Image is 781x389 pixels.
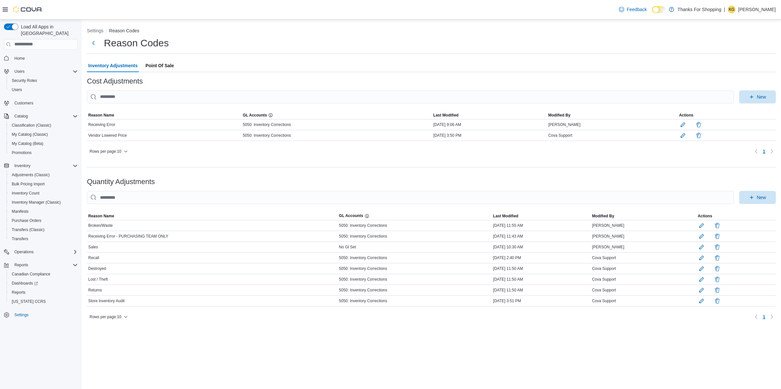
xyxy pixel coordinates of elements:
button: My Catalog (Classic) [7,130,80,139]
span: Adjustments (Classic) [12,172,50,178]
span: Inventory [14,163,30,168]
button: Users [7,85,80,94]
span: [PERSON_NAME] [592,234,624,239]
span: KG [729,6,734,13]
button: New [739,191,776,204]
div: No Gl Set [338,243,491,251]
a: Reports [9,288,28,296]
a: Classification (Classic) [9,121,54,129]
span: New [757,194,766,201]
span: Settings [14,312,28,318]
span: Cova Support [592,288,616,293]
span: Users [9,86,78,94]
span: Modified By [592,213,614,219]
a: Settings [12,311,31,319]
span: Transfers (Classic) [9,226,78,234]
span: Reason Name [88,213,114,219]
button: Reason Codes [109,28,140,33]
span: Users [12,68,78,75]
span: Security Roles [12,78,37,83]
button: Users [1,67,80,76]
div: 5050: Inventory Corrections [338,286,491,294]
button: Classification (Classic) [7,121,80,130]
span: Customers [14,101,33,106]
span: [PERSON_NAME] [592,223,624,228]
a: Transfers (Classic) [9,226,47,234]
span: Rows per page : 10 [90,314,121,319]
span: [DATE] 2:40 PM [493,255,521,260]
input: This is a search bar. As you type, the results lower in the page will automatically filter. [87,90,734,103]
h3: Cost Adjustments [87,77,143,85]
span: Broken/Waste [88,223,113,228]
button: Reports [7,288,80,297]
span: 1 [763,314,765,320]
span: Cova Support [592,277,616,282]
div: 5050: Inventory Corrections [338,232,491,240]
span: Receiving Error - PURCHASING TEAM ONLY [88,234,168,239]
span: Dashboards [9,279,78,287]
a: Dashboards [9,279,41,287]
span: Inventory [12,162,78,170]
button: Manifests [7,207,80,216]
button: Bulk Pricing Import [7,179,80,189]
button: Operations [12,248,36,256]
div: 5050: Inventory Corrections [241,121,432,129]
p: GL Accounts [243,113,273,118]
img: Cova [13,6,42,13]
h3: Quantity Adjustments [87,178,155,186]
a: Inventory Count [9,189,42,197]
input: This is a search bar. As you type, the results lower in the page will automatically filter. [87,191,734,204]
span: Catalog [12,112,78,120]
a: Security Roles [9,77,40,85]
span: Users [12,87,22,92]
button: Inventory [12,162,33,170]
a: Customers [12,99,36,107]
button: Settings [1,310,80,319]
span: Classification (Classic) [12,123,51,128]
span: [DATE] 11:55 AM [493,223,523,228]
span: Reports [12,261,78,269]
button: Catalog [12,112,30,120]
div: Karlee Gendreau [728,6,736,13]
button: Next [87,37,100,50]
button: Reports [12,261,31,269]
span: Rows per page : 10 [90,149,121,154]
span: Washington CCRS [9,298,78,305]
span: Promotions [12,150,32,155]
span: Adjustments (Classic) [9,171,78,179]
button: Modified By [591,212,697,220]
span: Cova Support [592,255,616,260]
button: Page 1 of 1 [760,312,768,322]
div: 5050: Inventory Corrections [241,132,432,139]
button: Reason Name [87,111,241,119]
button: Settings [87,28,104,33]
span: Last Modified [493,213,518,219]
a: Bulk Pricing Import [9,180,47,188]
a: Dashboards [7,279,80,288]
span: [DATE] 11:50 AM [493,266,523,271]
span: Recall [88,255,99,260]
div: 5050: Inventory Corrections [338,275,491,283]
span: Canadian Compliance [9,270,78,278]
span: Home [14,56,25,61]
span: Customers [12,99,78,107]
button: Reports [1,260,80,270]
span: Classification (Classic) [9,121,78,129]
p: | [724,6,725,13]
span: [DATE] 3:50 PM [433,133,461,138]
button: Inventory Count [7,189,80,198]
button: Actions [678,111,776,119]
span: [DATE] 3:51 PM [493,298,521,303]
span: Users [14,69,25,74]
a: Manifests [9,208,31,215]
p: GL Accounts [339,213,369,219]
span: Reports [12,290,25,295]
button: My Catalog (Beta) [7,139,80,148]
button: Users [12,68,27,75]
span: Inventory Manager (Classic) [9,198,78,206]
span: Purchase Orders [9,217,78,225]
div: 5050: Inventory Corrections [338,297,491,305]
button: Previous page [752,148,760,155]
span: Settings [12,311,78,319]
